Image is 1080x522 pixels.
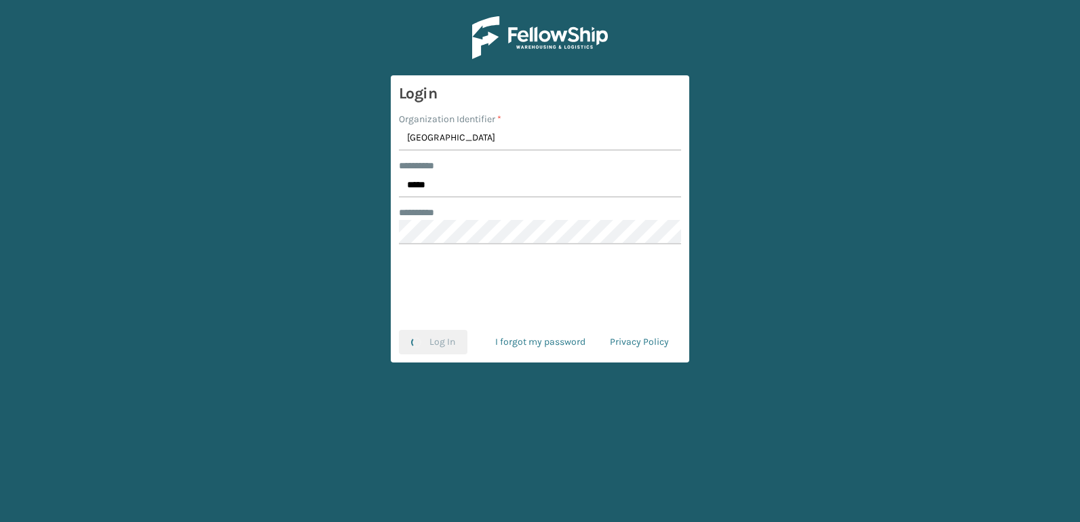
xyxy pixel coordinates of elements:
[399,83,681,104] h3: Login
[399,330,467,354] button: Log In
[472,16,608,59] img: Logo
[437,261,643,314] iframe: reCAPTCHA
[483,330,598,354] a: I forgot my password
[399,112,501,126] label: Organization Identifier
[598,330,681,354] a: Privacy Policy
